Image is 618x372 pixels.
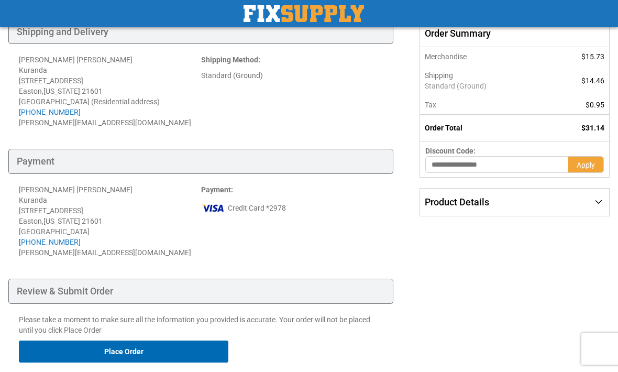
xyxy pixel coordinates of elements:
[201,185,231,194] span: Payment
[201,56,260,64] strong: :
[19,238,81,246] a: [PHONE_NUMBER]
[586,101,604,109] span: $0.95
[201,200,225,216] img: vi.png
[8,149,393,174] div: Payment
[581,124,604,132] span: $31.14
[201,56,258,64] span: Shipping Method
[43,217,80,225] span: [US_STATE]
[19,341,228,363] button: Place Order
[425,147,476,155] span: Discount Code:
[581,76,604,85] span: $14.46
[244,5,364,22] a: store logo
[568,156,604,173] button: Apply
[19,54,201,128] address: [PERSON_NAME] [PERSON_NAME] Kuranda [STREET_ADDRESS] Easton , 21601 [GEOGRAPHIC_DATA] (Residentia...
[420,95,549,115] th: Tax
[420,19,610,48] span: Order Summary
[8,19,393,45] div: Shipping and Delivery
[581,52,604,61] span: $15.73
[201,185,233,194] strong: :
[577,161,595,169] span: Apply
[8,279,393,304] div: Review & Submit Order
[19,314,383,335] p: Please take a moment to make sure all the information you provided is accurate. Your order will n...
[43,87,80,95] span: [US_STATE]
[425,196,489,207] span: Product Details
[425,71,453,80] span: Shipping
[19,184,201,247] div: [PERSON_NAME] [PERSON_NAME] Kuranda [STREET_ADDRESS] Easton , 21601 [GEOGRAPHIC_DATA]
[425,81,544,91] span: Standard (Ground)
[19,108,81,116] a: [PHONE_NUMBER]
[425,124,462,132] strong: Order Total
[420,47,549,66] th: Merchandise
[201,70,383,81] div: Standard (Ground)
[19,248,191,257] span: [PERSON_NAME][EMAIL_ADDRESS][DOMAIN_NAME]
[19,118,191,127] span: [PERSON_NAME][EMAIL_ADDRESS][DOMAIN_NAME]
[201,200,383,216] div: Credit Card *2978
[244,5,364,22] img: Fix Industrial Supply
